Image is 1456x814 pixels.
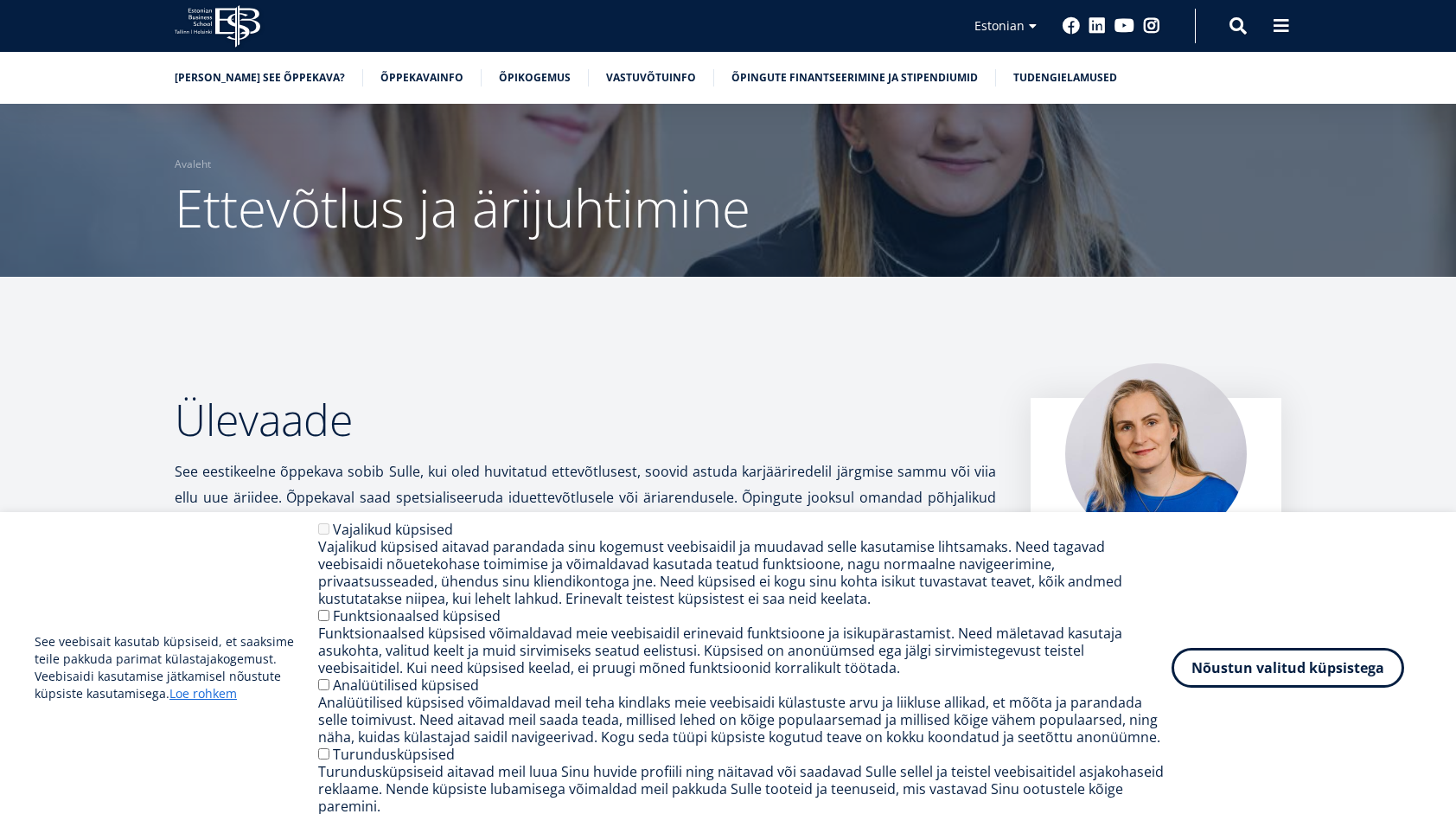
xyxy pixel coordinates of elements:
[1013,69,1117,87] a: Tudengielamused
[731,69,978,87] a: Õpingute finantseerimine ja stipendiumid
[333,745,455,764] label: Turundusküpsised
[1089,17,1106,35] a: Linkedin
[499,69,571,87] a: Õpikogemus
[35,633,318,702] p: See veebisait kasutab küpsiseid, et saaksime teile pakkuda parimat külastajakogemust. Veebisaidi ...
[169,685,237,702] a: Loe rohkem
[1114,17,1134,35] a: Youtube
[333,606,501,625] label: Funktsionaalsed küpsised
[318,625,1172,676] div: Funktsionaalsed küpsised võimaldavad meie veebisaidil erinevaid funktsioone ja isikupärastamist. ...
[606,69,696,87] a: Vastuvõtuinfo
[1063,17,1080,35] a: Facebook
[1172,648,1404,688] button: Nõustun valitud küpsistega
[318,694,1172,746] div: Analüütilised küpsised võimaldavad meil teha kindlaks meie veebisaidi külastuste arvu ja liikluse...
[175,69,345,87] a: [PERSON_NAME] see õppekava?
[318,538,1172,607] div: Vajalikud küpsised aitavad parandada sinu kogemust veebisaidil ja muudavad selle kasutamise lihts...
[175,458,996,588] p: See eestikeelne õppekava sobib Sulle, kui oled huvitatud ettevõtlusest, soovid astuda karjäärired...
[175,156,211,173] a: Avaleht
[1143,17,1160,35] a: Instagram
[175,398,996,441] h2: Ülevaade
[333,676,479,695] label: Analüütilised küpsised
[175,172,750,243] span: Ettevõtlus ja ärijuhtimine
[380,69,463,87] a: Õppekavainfo
[333,520,453,539] label: Vajalikud küpsised
[1065,363,1247,545] img: a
